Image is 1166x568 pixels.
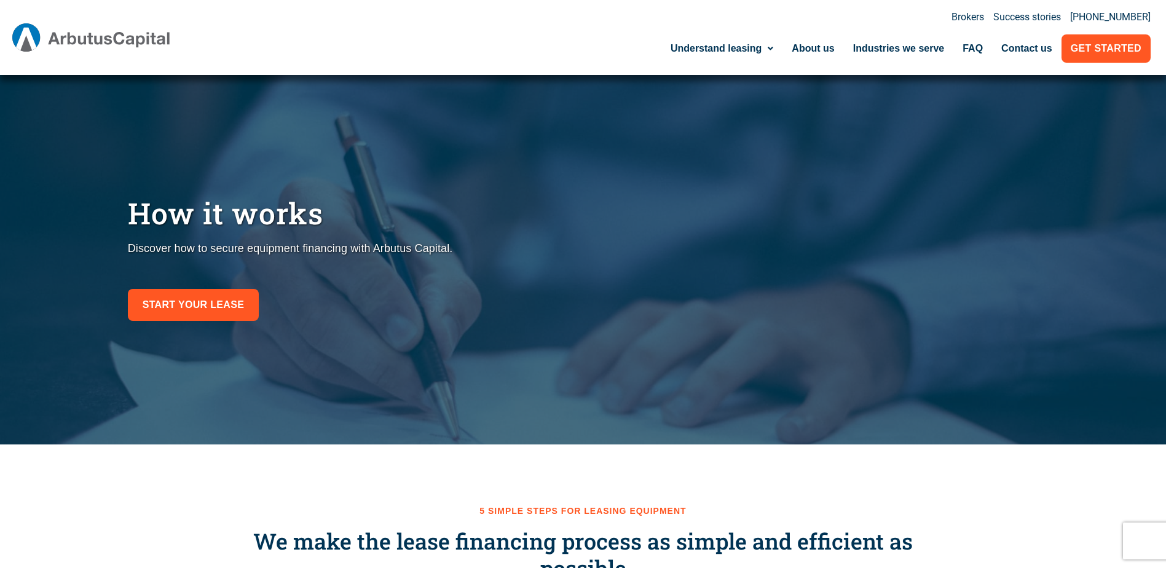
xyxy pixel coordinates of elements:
[128,289,259,321] a: Start your lease
[951,12,984,22] a: Brokers
[1062,34,1151,63] a: Get Started
[661,34,782,63] a: Understand leasing
[128,240,577,257] p: Discover how to secure equipment financing with Arbutus Capital.
[782,34,843,63] a: About us
[1070,12,1151,22] a: [PHONE_NUMBER]
[128,199,577,228] h1: How it works
[993,12,1061,22] a: Success stories
[953,34,992,63] a: FAQ
[245,506,921,516] h2: 5 simple steps for leasing equipment
[992,34,1062,63] a: Contact us
[143,296,244,314] span: Start your lease
[844,34,954,63] a: Industries we serve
